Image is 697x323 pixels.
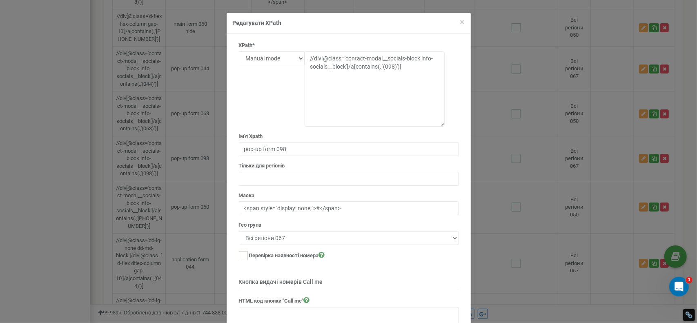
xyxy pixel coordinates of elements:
[233,19,465,27] h4: Редагувати XPath
[239,201,459,215] input: (###)-###-##-##-##
[305,51,445,127] textarea: //div[@class='contact-modal__socials-block info-socials__block']/a[contains(.,'(098)')]
[239,221,262,229] label: Гео група
[460,17,465,27] span: ×
[239,192,255,200] label: Маска
[669,277,689,296] iframe: Intercom live chat
[239,42,255,49] label: XPath*
[239,296,310,305] label: HTML код кнопки "Call me"
[249,251,325,260] label: Перевірка наявності номера
[239,162,285,170] label: Тільки для регіонів
[685,311,693,319] div: Restore Info Box &#10;&#10;NoFollow Info:&#10; META-Robots NoFollow: &#09;false&#10; META-Robots ...
[686,277,693,283] span: 1
[239,278,459,288] p: Кнопка видачі номерів Call me
[239,133,263,140] label: Ім'я Xpath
